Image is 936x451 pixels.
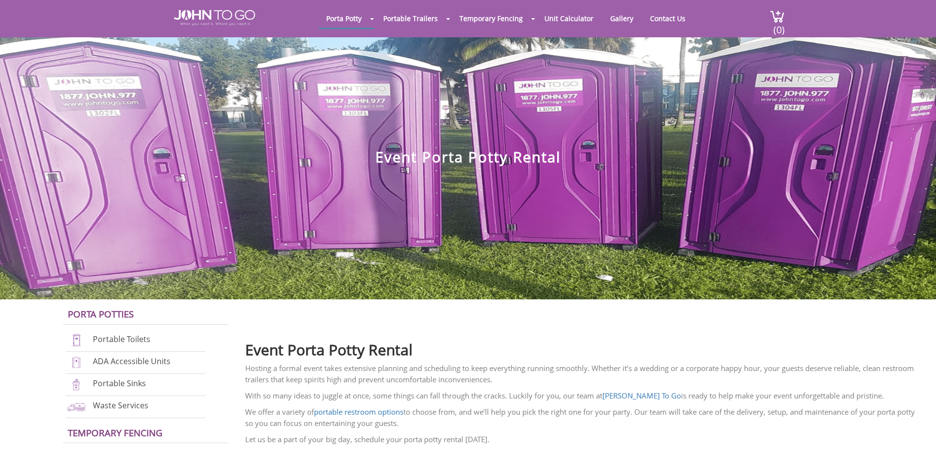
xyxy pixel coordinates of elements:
img: portable-sinks-new.png [66,378,87,391]
h2: Event Porta Potty Rental [245,337,921,358]
img: JOHN to go [174,10,255,26]
a: Temporary Fencing [68,426,163,439]
img: portable-toilets-new.png [66,334,87,347]
a: Porta Potties [68,308,134,320]
a: Contact Us [643,9,693,28]
img: ADA-units-new.png [66,356,87,369]
a: Unit Calculator [537,9,601,28]
span: Hosting a formal event takes extensive planning and scheduling to keep everything running smoothl... [245,363,914,384]
span: We offer a variety of to choose from, and we’ll help you pick the right one for your party. Our t... [245,407,915,428]
a: Portable Sinks [93,378,146,389]
a: [PERSON_NAME] To Go [602,391,681,400]
img: cart a [770,10,785,23]
a: Waste Services [93,400,148,411]
span: (0) [773,15,785,36]
span: Let us be a part of your big day, schedule your porta potty rental [DATE]. [245,434,489,444]
a: Gallery [603,9,641,28]
a: portable restroom options [314,407,403,417]
a: Portable Toilets [93,334,150,345]
a: Portable Trailers [376,9,445,28]
a: ADA Accessible Units [93,356,170,367]
img: waste-services-new.png [66,400,87,413]
a: Porta Potty [319,9,369,28]
a: Temporary Fencing [452,9,530,28]
span: With so many ideas to juggle at once, some things can fall through the cracks. Luckily for you, o... [245,391,884,400]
